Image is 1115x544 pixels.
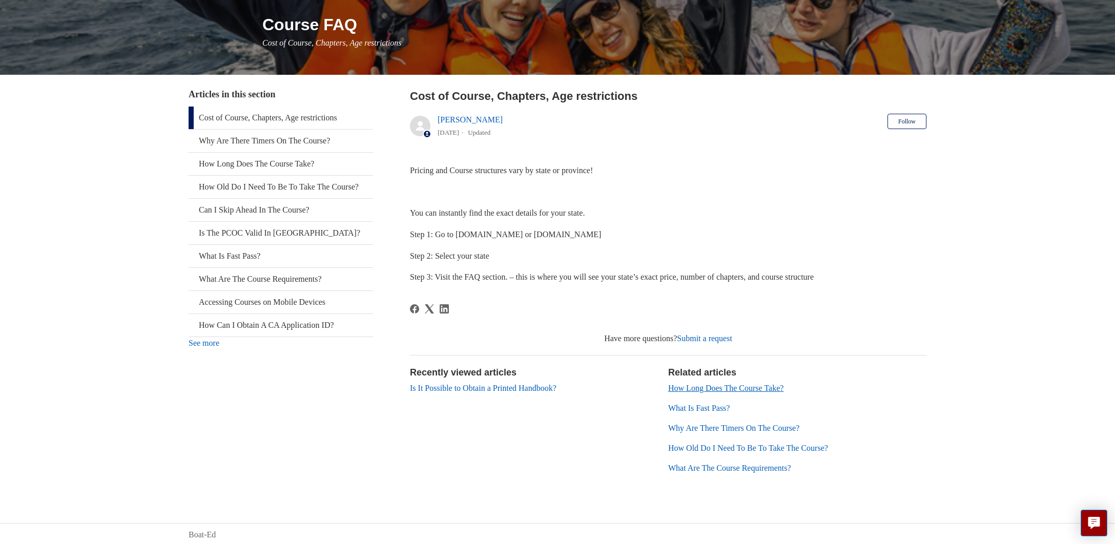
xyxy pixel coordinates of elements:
[668,384,783,392] a: How Long Does The Course Take?
[189,291,373,313] a: Accessing Courses on Mobile Devices
[410,304,419,313] svg: Share this page on Facebook
[410,88,926,104] h2: Cost of Course, Chapters, Age restrictions
[189,89,275,99] span: Articles in this section
[410,304,419,313] a: Facebook
[410,332,926,345] div: Have more questions?
[668,404,730,412] a: What Is Fast Pass?
[189,153,373,175] a: How Long Does The Course Take?
[425,304,434,313] svg: Share this page on X Corp
[440,304,449,313] a: LinkedIn
[668,464,791,472] a: What Are The Course Requirements?
[189,130,373,152] a: Why Are There Timers On The Course?
[189,245,373,267] a: What Is Fast Pass?
[410,273,814,281] span: Step 3: Visit the FAQ section. – this is where you will see your state’s exact price, number of c...
[438,129,459,136] time: 04/08/2025, 13:01
[189,529,216,541] a: Boat-Ed
[410,166,593,175] span: Pricing and Course structures vary by state or province!
[440,304,449,313] svg: Share this page on LinkedIn
[425,304,434,313] a: X Corp
[410,208,585,217] span: You can instantly find the exact details for your state.
[262,12,926,37] h1: Course FAQ
[410,366,658,380] h2: Recently viewed articles
[887,114,926,129] button: Follow Article
[262,38,402,47] span: Cost of Course, Chapters, Age restrictions
[410,252,489,260] span: Step 2: Select your state
[468,129,490,136] li: Updated
[189,222,373,244] a: Is The PCOC Valid In [GEOGRAPHIC_DATA]?
[189,199,373,221] a: Can I Skip Ahead In The Course?
[438,115,503,124] a: [PERSON_NAME]
[677,334,732,343] a: Submit a request
[189,339,219,347] a: See more
[189,176,373,198] a: How Old Do I Need To Be To Take The Course?
[189,268,373,290] a: What Are The Course Requirements?
[410,230,601,239] span: Step 1: Go to [DOMAIN_NAME] or [DOMAIN_NAME]
[1081,510,1107,536] button: Live chat
[189,107,373,129] a: Cost of Course, Chapters, Age restrictions
[668,444,828,452] a: How Old Do I Need To Be To Take The Course?
[668,424,799,432] a: Why Are There Timers On The Course?
[189,314,373,337] a: How Can I Obtain A CA Application ID?
[410,384,556,392] a: Is It Possible to Obtain a Printed Handbook?
[668,366,926,380] h2: Related articles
